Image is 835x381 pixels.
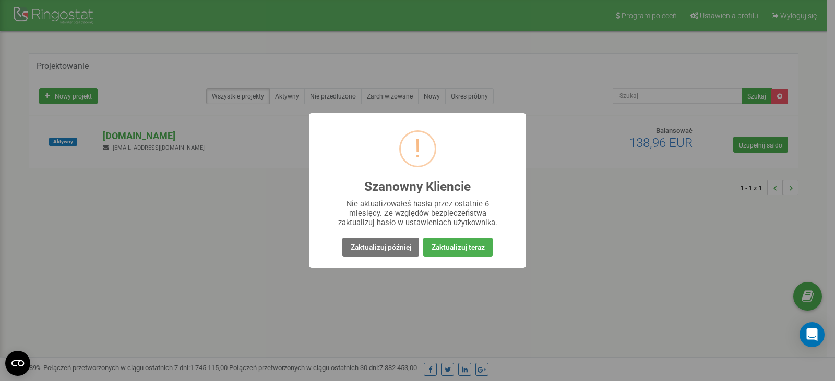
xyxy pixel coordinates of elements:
[342,238,419,257] button: Zaktualizuj później
[5,351,30,376] button: Open CMP widget
[800,322,825,347] div: Otwórz komunikator interkomowy
[414,134,421,164] font: !
[432,243,485,251] font: Zaktualizuj teraz
[338,199,497,227] font: Nie aktualizowałeś hasła przez ostatnie 6 miesięcy. Ze względów bezpieczeństwa zaktualizuj hasło ...
[351,243,411,251] font: Zaktualizuj później
[423,238,492,257] button: Zaktualizuj teraz
[364,179,471,194] font: Szanowny Kliencie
